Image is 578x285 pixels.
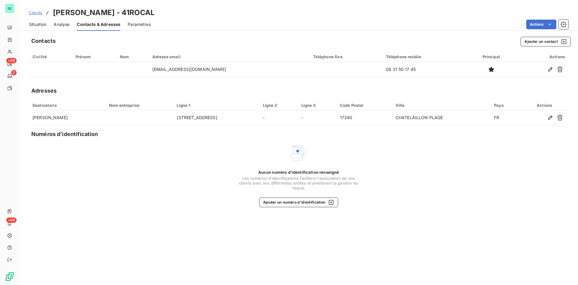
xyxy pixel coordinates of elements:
span: Aucun numéro d’identification renseigné [258,170,339,175]
div: Code Postal [340,103,388,108]
span: +99 [6,58,17,63]
span: Analyse [54,21,70,27]
td: CHATELAILLON PLAGE [392,111,490,125]
div: Actions [524,103,565,108]
td: - [259,111,298,125]
div: Ligne 3 [301,103,333,108]
button: Actions [526,20,556,29]
div: Destinataire [33,103,102,108]
div: Principal [470,54,512,59]
span: Les numéros d'identifications facilitent l'association de vos clients avec vos différentes entité... [238,176,359,190]
td: [EMAIL_ADDRESS][DOMAIN_NAME] [149,62,309,77]
h5: Adresses [31,87,57,95]
div: Nom entreprise [109,103,169,108]
button: Ajouter un numéro d’identification [259,198,338,207]
div: Téléphone fixe [313,54,379,59]
td: [STREET_ADDRESS] [173,111,259,125]
td: FR [490,111,521,125]
img: Empty state [289,143,308,163]
div: Prénom [76,54,113,59]
div: Téléphone mobile [386,54,463,59]
td: 17340 [336,111,392,125]
div: SE [5,4,14,13]
h5: Contacts [31,37,56,45]
div: Nom [120,54,145,59]
h5: Numéros d’identification [31,130,98,138]
span: +99 [6,217,17,223]
iframe: Intercom live chat [558,264,572,279]
td: - [298,111,336,125]
div: Adresse email [152,54,306,59]
span: Situation [29,21,46,27]
div: Civilité [33,54,68,59]
div: Ligne 2 [263,103,294,108]
span: 2 [11,70,17,75]
a: Clients [29,10,42,16]
h3: [PERSON_NAME] - 41ROCAL [53,7,155,18]
div: Ligne 1 [177,103,255,108]
span: Contacts & Adresses [77,21,120,27]
span: Clients [29,10,42,15]
td: [PERSON_NAME] [29,111,105,125]
span: Paramètres [128,21,151,27]
div: Actions [519,54,565,59]
img: Logo LeanPay [5,272,14,281]
td: 06 31 50 17 45 [382,62,467,77]
div: Pays [494,103,517,108]
button: Ajouter un contact [521,37,571,46]
div: Ville [396,103,487,108]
